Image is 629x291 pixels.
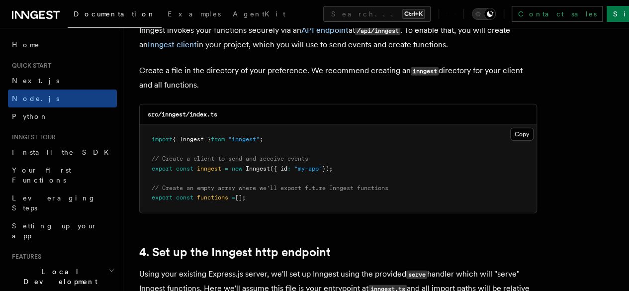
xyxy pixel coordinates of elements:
[8,263,117,291] button: Local Development
[287,165,291,172] span: :
[235,194,246,201] span: [];
[12,166,71,184] span: Your first Functions
[510,128,534,141] button: Copy
[139,64,537,92] p: Create a file in the directory of your preference. We recommend creating an directory for your cl...
[12,222,97,240] span: Setting up your app
[8,62,51,70] span: Quick start
[8,161,117,189] a: Your first Functions
[12,148,115,156] span: Install the SDK
[152,165,173,172] span: export
[197,194,228,201] span: functions
[152,136,173,143] span: import
[232,194,235,201] span: =
[139,245,331,259] a: 4. Set up the Inngest http endpoint
[8,143,117,161] a: Install the SDK
[12,112,48,120] span: Python
[355,27,400,35] code: /api/inngest
[168,10,221,18] span: Examples
[152,194,173,201] span: export
[228,136,260,143] span: "inngest"
[148,111,217,118] code: src/inngest/index.ts
[12,40,40,50] span: Home
[246,165,270,172] span: Inngest
[8,107,117,125] a: Python
[225,165,228,172] span: =
[211,136,225,143] span: from
[12,77,59,85] span: Next.js
[406,271,427,279] code: serve
[8,253,41,261] span: Features
[139,23,537,52] p: Inngest invokes your functions securely via an at . To enable that, you will create an in your pr...
[322,165,333,172] span: });
[173,136,211,143] span: { Inngest }
[152,185,388,192] span: // Create an empty array where we'll export future Inngest functions
[8,133,56,141] span: Inngest tour
[8,189,117,217] a: Leveraging Steps
[152,155,308,162] span: // Create a client to send and receive events
[8,36,117,54] a: Home
[232,165,242,172] span: new
[8,217,117,245] a: Setting up your app
[162,3,227,27] a: Examples
[176,194,193,201] span: const
[8,267,108,287] span: Local Development
[512,6,603,22] a: Contact sales
[8,72,117,90] a: Next.js
[8,90,117,107] a: Node.js
[411,67,439,76] code: inngest
[12,95,59,102] span: Node.js
[148,40,197,49] a: Inngest client
[176,165,193,172] span: const
[197,165,221,172] span: inngest
[301,25,349,35] a: API endpoint
[68,3,162,28] a: Documentation
[233,10,285,18] span: AgentKit
[260,136,263,143] span: ;
[12,194,96,212] span: Leveraging Steps
[472,8,496,20] button: Toggle dark mode
[294,165,322,172] span: "my-app"
[74,10,156,18] span: Documentation
[227,3,291,27] a: AgentKit
[323,6,431,22] button: Search...Ctrl+K
[402,9,425,19] kbd: Ctrl+K
[270,165,287,172] span: ({ id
